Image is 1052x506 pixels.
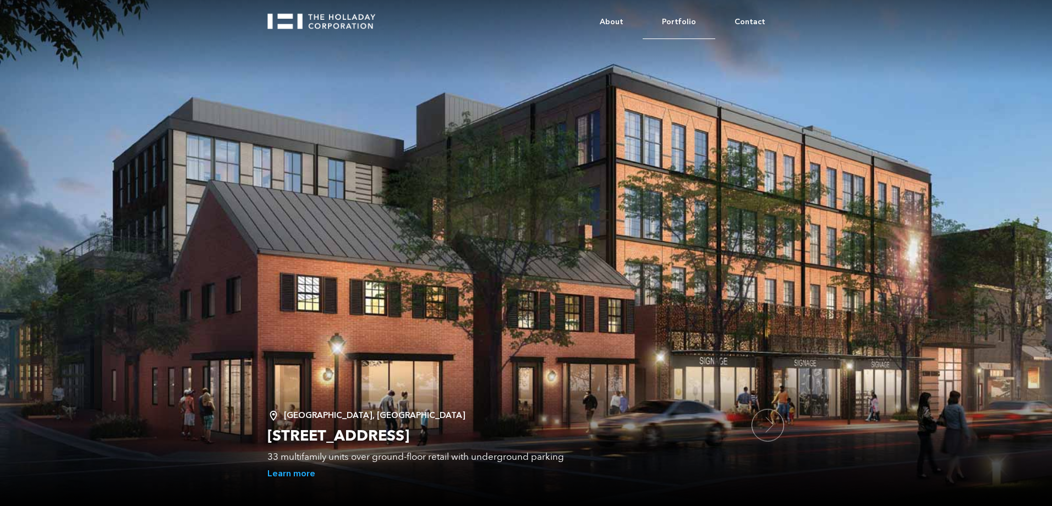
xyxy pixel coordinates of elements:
[580,5,643,38] a: About
[267,426,741,446] h2: [STREET_ADDRESS]
[267,452,741,463] div: 33 multifamily units over ground-floor retail with underground parking
[715,5,785,38] a: Contact
[643,5,715,39] a: Portfolio
[267,410,741,421] div: [GEOGRAPHIC_DATA], [GEOGRAPHIC_DATA]
[267,468,315,480] a: Learn more
[267,5,385,29] a: home
[267,410,284,422] img: Location Pin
